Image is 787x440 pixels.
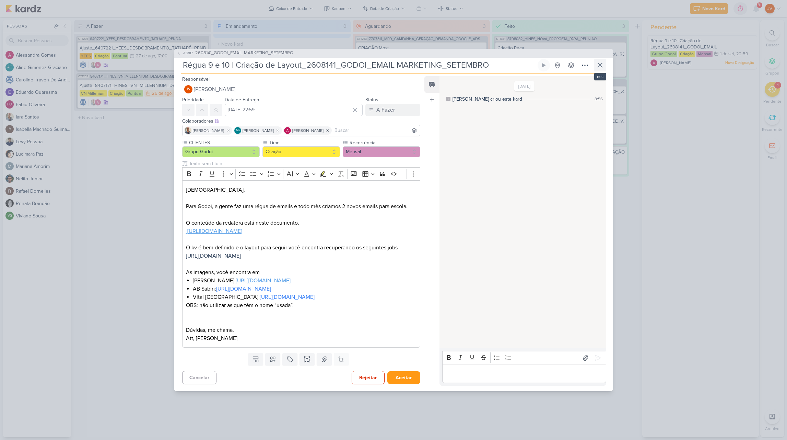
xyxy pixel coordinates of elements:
div: esc [594,73,606,80]
label: Recorrência [349,139,420,146]
a: [URL][DOMAIN_NAME] [260,294,315,301]
p: O kv é bem definido e o layout para seguir você encontra recuperando os seguintes jobs [186,244,416,260]
p: JV [186,88,190,91]
div: Editor editing area: main [442,364,606,383]
button: AG187 2608141_GODOI_EMAIL MARKETING_SETEMBRO [177,50,293,57]
span: 2608141_GODOI_EMAIL MARKETING_SETEMBRO [195,50,293,57]
input: Select a date [225,104,363,116]
p: Dúvidas, me chama. [186,326,416,334]
div: Ligar relógio [541,63,547,68]
p: Att, [PERSON_NAME] [186,334,416,342]
input: Buscar [333,126,419,135]
span: [PERSON_NAME] [243,127,274,134]
div: Editor toolbar [442,351,606,364]
a: [URL][DOMAIN_NAME] [236,277,291,284]
p: [DEMOGRAPHIC_DATA]. Para Godoi, a gente faz uma régua de emails e todo mês criamos 2 novos emails... [186,186,416,244]
label: Status [365,97,378,103]
a: [URL][DOMAIN_NAME] [186,252,241,259]
a: [URL][DOMAIN_NAME] [216,285,271,292]
div: Aline Gimenez Graciano [234,127,241,134]
span: As imagens, você encontra em [186,269,260,276]
button: A Fazer [365,104,420,116]
div: A Fazer [376,106,395,114]
a: [URL][DOMAIN_NAME] [187,228,242,235]
button: Rejeitar [352,371,385,384]
span: [PERSON_NAME] [193,127,224,134]
div: Joney Viana [184,85,192,93]
input: Texto sem título [188,160,420,167]
button: Mensal [343,146,420,157]
button: Grupo Godoi [182,146,260,157]
img: Iara Santos [185,127,191,134]
span: AG187 [182,50,194,56]
div: 8:56 [595,96,603,102]
li: Vital [GEOGRAPHIC_DATA]: [193,293,416,301]
button: JV [PERSON_NAME] [182,83,420,95]
p: AG [236,129,240,132]
label: Responsável [182,76,210,82]
label: Prioridade [182,97,204,103]
button: Criação [262,146,340,157]
label: CLIENTES [188,139,260,146]
label: Time [269,139,340,146]
button: Aceitar [387,371,420,384]
div: Colaboradores [182,117,420,125]
span: [PERSON_NAME]: [193,277,236,284]
input: Kard Sem Título [181,59,536,71]
div: Editor toolbar [182,167,420,181]
label: Data de Entrega [225,97,259,103]
span: [PERSON_NAME] [194,85,235,93]
div: Editor editing area: main [182,180,420,348]
img: Alessandra Gomes [284,127,291,134]
li: AB Sabin: [193,285,416,293]
p: OBS: não utilizar as que têm o nome “usada”. [186,301,416,318]
button: Cancelar [182,371,216,384]
span: [PERSON_NAME] [292,127,324,134]
div: [PERSON_NAME] criou este kard [453,95,522,103]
